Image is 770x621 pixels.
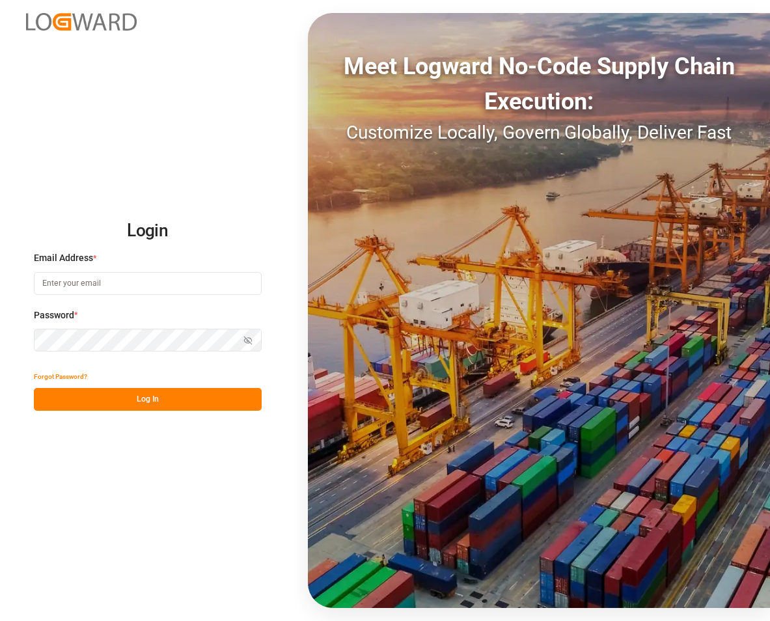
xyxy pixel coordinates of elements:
[34,251,93,265] span: Email Address
[308,49,770,119] div: Meet Logward No-Code Supply Chain Execution:
[34,309,74,322] span: Password
[34,210,262,252] h2: Login
[26,13,137,31] img: Logward_new_orange.png
[34,272,262,295] input: Enter your email
[34,365,87,388] button: Forgot Password?
[308,119,770,146] div: Customize Locally, Govern Globally, Deliver Fast
[34,388,262,411] button: Log In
